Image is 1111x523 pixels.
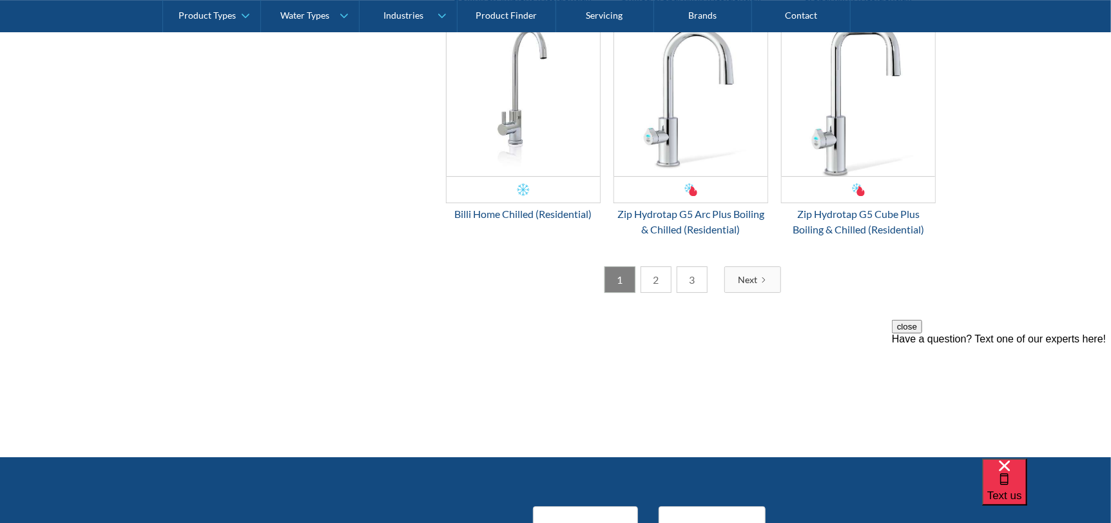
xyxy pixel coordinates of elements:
iframe: podium webchat widget prompt [892,320,1111,475]
img: Billi Home Chilled (Residential) [447,21,600,176]
div: Zip Hydrotap G5 Arc Plus Boiling & Chilled (Residential) [613,206,768,237]
iframe: podium webchat widget bubble [982,459,1111,523]
div: Water Types [281,10,330,21]
div: Industries [383,10,423,21]
a: Next Page [724,266,781,293]
div: Next [738,273,757,286]
a: Zip Hydrotap G5 Cube Plus Boiling & Chilled (Residential)Zip Hydrotap G5 Cube Plus Boiling & Chil... [781,21,936,237]
a: 1 [604,266,635,293]
div: List [446,266,936,293]
a: 2 [641,266,671,293]
div: Zip Hydrotap G5 Cube Plus Boiling & Chilled (Residential) [781,206,936,237]
a: Zip Hydrotap G5 Arc Plus Boiling & Chilled (Residential)Zip Hydrotap G5 Arc Plus Boiling & Chille... [613,21,768,237]
a: 3 [677,266,708,293]
img: Zip Hydrotap G5 Arc Plus Boiling & Chilled (Residential) [614,21,768,176]
a: Billi Home Chilled (Residential)Billi Home Chilled (Residential) [446,21,601,222]
div: Billi Home Chilled (Residential) [446,206,601,222]
div: Product Types [179,10,236,21]
img: Zip Hydrotap G5 Cube Plus Boiling & Chilled (Residential) [782,21,935,176]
